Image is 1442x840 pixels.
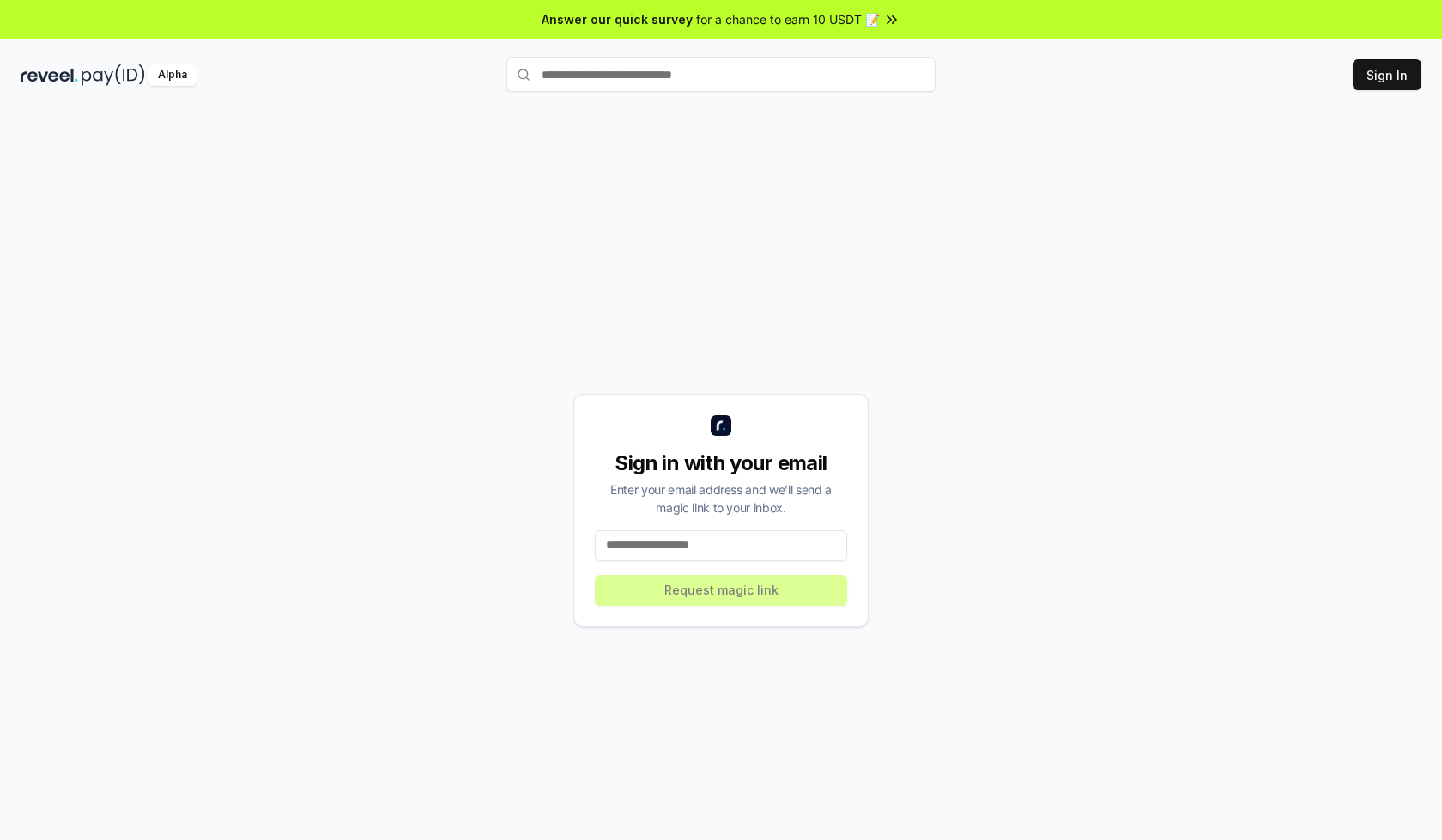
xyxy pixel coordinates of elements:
[711,415,731,436] img: logo_small
[21,64,78,86] img: reveel_dark
[595,480,847,517] div: Enter your email address and we’ll send a magic link to your inbox.
[148,64,197,86] div: Alpha
[82,64,145,86] img: pay_id
[1353,59,1421,90] button: Sign In
[696,10,880,28] span: for a chance to earn 10 USDT 📝
[542,10,693,28] span: Answer our quick survey
[595,450,847,477] div: Sign in with your email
